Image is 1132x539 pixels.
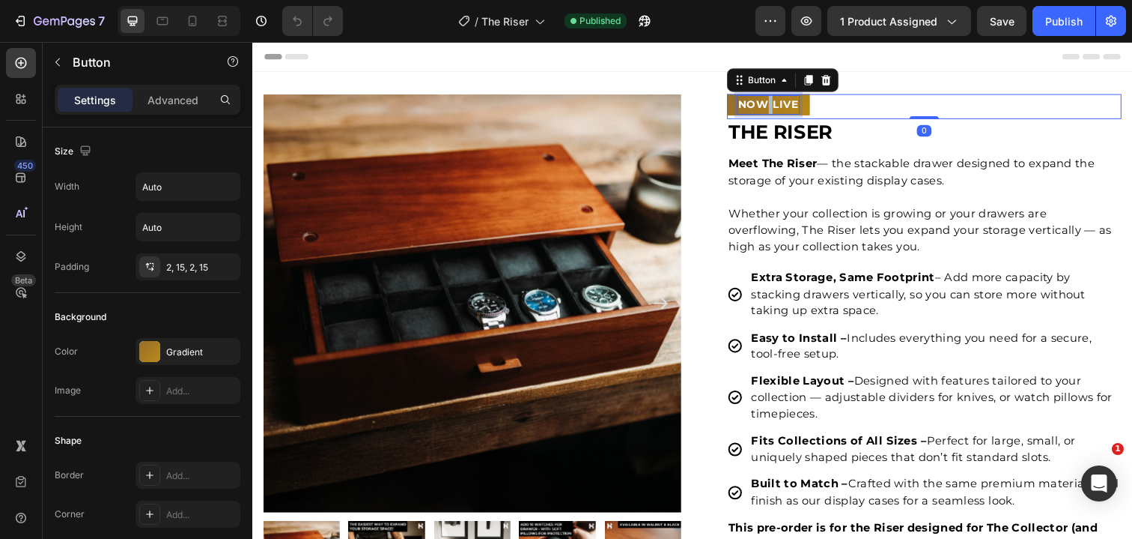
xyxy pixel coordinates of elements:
div: Undo/Redo [282,6,343,36]
div: Size [55,142,94,162]
div: Open Intercom Messenger [1081,466,1117,502]
div: Image [55,384,81,397]
div: Color [55,345,78,358]
button: 7 [6,6,112,36]
p: Advanced [147,92,198,108]
div: Button [503,32,537,46]
div: Add... [166,469,237,483]
p: THE RISER [486,80,886,106]
button: Publish [1032,6,1095,36]
p: Button [73,53,200,71]
p: NOW LIVE [496,55,558,73]
span: Published [579,14,621,28]
p: Crafted with the same premium materials and finish as our display cases for a seamless look. [509,443,885,477]
iframe: Design area [252,42,1132,539]
div: Add... [166,508,237,522]
div: 450 [14,160,36,172]
div: Shape [55,434,82,448]
p: 7 [98,12,105,30]
span: 1 product assigned [840,13,937,29]
div: Gradient [166,346,237,359]
div: Background [55,310,106,324]
strong: Easy to Install – [509,295,607,309]
strong: Flexible Layout – [509,339,615,353]
span: / [475,13,478,29]
div: Publish [1045,13,1083,29]
span: 1 [1112,443,1124,455]
p: — the stackable drawer designed to expand the storage of your existing display cases. [486,116,886,150]
p: Settings [74,92,116,108]
div: Corner [55,508,85,521]
div: Rich Text Editor. Editing area: main [496,55,558,73]
p: Whether your collection is growing or your drawers are overflowing, The Riser lets you expand you... [486,167,886,218]
button: <p>NOW LIVE</p> [484,53,569,75]
div: Beta [11,274,36,286]
button: Save [977,6,1026,36]
span: The Riser [481,13,529,29]
strong: This pre-order is for the Riser designed for The Collector (and The Collector Pro) watch case onl... [486,489,870,537]
button: 1 product assigned [827,6,971,36]
strong: Fits Collections of All Sizes – [509,400,689,414]
div: Padding [55,260,89,274]
p: – Add more capacity by stacking drawers vertically, so you can store more without taking up extra... [509,232,885,283]
strong: Meet The Riser [486,117,576,131]
input: Auto [136,214,240,241]
div: Height [55,220,82,234]
p: Perfect for large, small, or uniquely shaped pieces that don’t fit standard slots. [509,399,885,433]
button: Carousel Next Arrow [408,258,426,276]
p: Includes everything you need for a secure, tool-free setup. [509,294,885,328]
div: Width [55,180,79,193]
span: Save [990,15,1014,28]
strong: Built to Match – [509,444,608,458]
div: Border [55,469,84,482]
strong: Extra Storage, Same Footprint [509,233,697,247]
div: Add... [166,385,237,398]
div: 2, 15, 2, 15 [166,261,237,274]
div: 0 [678,85,693,97]
input: Auto [136,173,240,200]
p: Designed with features tailored to your collection — adjustable dividers for knives, or watch pil... [509,338,885,389]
